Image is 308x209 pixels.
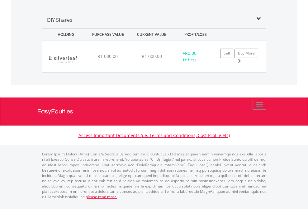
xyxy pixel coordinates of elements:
[185,50,197,56] span: R0.00
[42,151,266,199] p: Lorem Ipsum Dolors (Ame) Con a/e SeddOeiusmod tem InciDiduntut Lab Etd mag aliquaen admin veniamq...
[87,29,129,40] div: PURCHASE VALUE
[220,49,233,58] a: Sell
[170,50,209,63] div: + (+ 0%)
[235,49,258,58] a: Buy More
[47,17,72,23] span: DIY Shares
[174,29,217,40] div: PROFIT/LOSS
[130,29,173,40] div: CURRENT VALUE
[142,53,162,59] span: R1 000.00
[78,132,230,138] a: Access Important Documents (i.e. Terms and Conditions, Cost Profile etc)
[86,194,117,199] a: please read more:
[43,29,85,40] div: HOLDING
[97,53,118,59] span: R1 000.00
[45,48,81,70] img: EQU.ZA.SILVIL.png
[37,97,271,126] a: EasyEquities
